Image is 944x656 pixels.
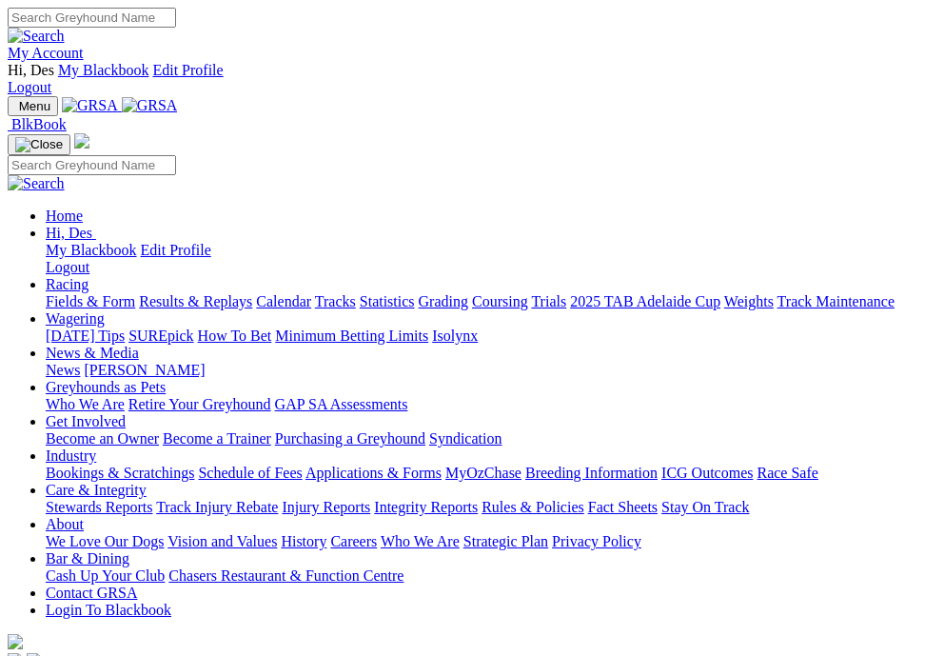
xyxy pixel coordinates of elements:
[8,79,51,95] a: Logout
[46,396,936,413] div: Greyhounds as Pets
[281,533,326,549] a: History
[46,567,165,584] a: Cash Up Your Club
[46,276,88,292] a: Racing
[84,362,205,378] a: [PERSON_NAME]
[777,293,895,309] a: Track Maintenance
[46,259,89,275] a: Logout
[482,499,584,515] a: Rules & Policies
[46,242,137,258] a: My Blackbook
[46,379,166,395] a: Greyhounds as Pets
[46,465,194,481] a: Bookings & Scratchings
[463,533,548,549] a: Strategic Plan
[46,225,96,241] a: Hi, Des
[46,465,936,482] div: Industry
[15,137,63,152] img: Close
[661,465,753,481] a: ICG Outcomes
[46,567,936,585] div: Bar & Dining
[167,533,277,549] a: Vision and Values
[141,242,211,258] a: Edit Profile
[46,499,936,516] div: Care & Integrity
[46,430,936,447] div: Get Involved
[8,62,936,96] div: My Account
[46,602,171,618] a: Login To Blackbook
[122,97,178,114] img: GRSA
[46,585,137,601] a: Contact GRSA
[152,62,223,78] a: Edit Profile
[525,465,658,481] a: Breeding Information
[168,567,403,584] a: Chasers Restaurant & Function Centre
[46,482,147,498] a: Care & Integrity
[472,293,528,309] a: Coursing
[282,499,370,515] a: Injury Reports
[46,310,105,327] a: Wagering
[8,634,23,649] img: logo-grsa-white.png
[552,533,641,549] a: Privacy Policy
[46,447,96,464] a: Industry
[58,62,149,78] a: My Blackbook
[198,328,272,344] a: How To Bet
[419,293,468,309] a: Grading
[46,242,936,276] div: Hi, Des
[275,328,428,344] a: Minimum Betting Limits
[661,499,749,515] a: Stay On Track
[46,516,84,532] a: About
[8,175,65,192] img: Search
[381,533,460,549] a: Who We Are
[46,550,129,567] a: Bar & Dining
[305,465,442,481] a: Applications & Forms
[139,293,252,309] a: Results & Replays
[46,362,80,378] a: News
[8,45,84,61] a: My Account
[46,533,936,550] div: About
[46,225,92,241] span: Hi, Des
[46,499,152,515] a: Stewards Reports
[198,465,302,481] a: Schedule of Fees
[46,396,125,412] a: Who We Are
[360,293,415,309] a: Statistics
[128,396,271,412] a: Retire Your Greyhound
[163,430,271,447] a: Become a Trainer
[429,430,501,447] a: Syndication
[432,328,478,344] a: Isolynx
[531,293,566,309] a: Trials
[8,155,176,175] input: Search
[8,116,67,132] a: BlkBook
[46,345,139,361] a: News & Media
[256,293,311,309] a: Calendar
[8,96,58,116] button: Toggle navigation
[46,430,159,447] a: Become an Owner
[46,328,125,344] a: [DATE] Tips
[330,533,377,549] a: Careers
[19,99,50,113] span: Menu
[8,28,65,45] img: Search
[46,328,936,345] div: Wagering
[275,430,425,447] a: Purchasing a Greyhound
[46,208,83,224] a: Home
[8,8,176,28] input: Search
[11,116,67,132] span: BlkBook
[46,293,936,310] div: Racing
[46,413,126,429] a: Get Involved
[156,499,278,515] a: Track Injury Rebate
[46,293,135,309] a: Fields & Form
[46,533,164,549] a: We Love Our Dogs
[62,97,118,114] img: GRSA
[374,499,478,515] a: Integrity Reports
[46,362,936,379] div: News & Media
[445,465,521,481] a: MyOzChase
[128,328,193,344] a: SUREpick
[315,293,356,309] a: Tracks
[757,465,817,481] a: Race Safe
[74,133,89,149] img: logo-grsa-white.png
[570,293,720,309] a: 2025 TAB Adelaide Cup
[724,293,774,309] a: Weights
[8,62,54,78] span: Hi, Des
[8,134,70,155] button: Toggle navigation
[588,499,658,515] a: Fact Sheets
[275,396,408,412] a: GAP SA Assessments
